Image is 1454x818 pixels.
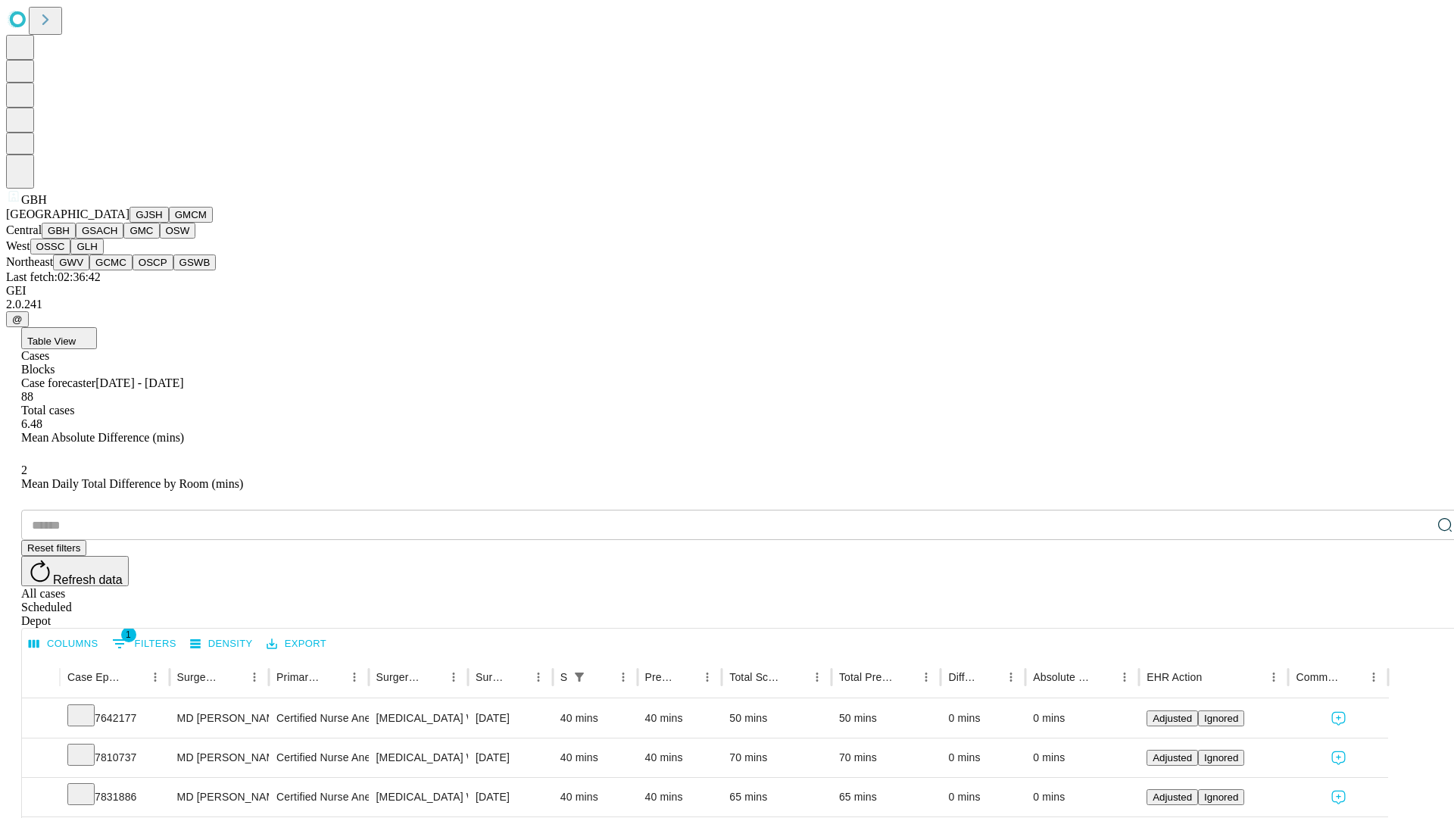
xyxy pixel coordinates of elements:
div: 2.0.241 [6,298,1448,311]
div: 40 mins [560,699,630,738]
button: GMCM [169,207,213,223]
div: 40 mins [645,778,715,816]
div: 65 mins [729,778,824,816]
button: Expand [30,706,52,732]
div: Certified Nurse Anesthetist [276,699,360,738]
button: Adjusted [1147,710,1198,726]
button: Export [263,632,330,656]
div: 7831886 [67,778,162,816]
div: MD [PERSON_NAME] [177,699,261,738]
span: Adjusted [1153,752,1192,763]
button: Expand [30,785,52,811]
div: 50 mins [839,699,934,738]
button: Sort [591,667,613,688]
button: GWV [53,254,89,270]
button: Menu [443,667,464,688]
div: 50 mins [729,699,824,738]
button: Menu [1114,667,1135,688]
div: [DATE] [476,699,545,738]
button: Expand [30,745,52,772]
button: Show filters [569,667,590,688]
div: [MEDICAL_DATA] WITH [MEDICAL_DATA] AND/OR [MEDICAL_DATA] WITH OR WITHOUT D\T\C [376,778,460,816]
div: Total Predicted Duration [839,671,894,683]
span: Refresh data [53,573,123,586]
span: Adjusted [1153,791,1192,803]
div: 0 mins [1033,699,1131,738]
span: [DATE] - [DATE] [95,376,183,389]
div: 0 mins [948,778,1018,816]
button: Sort [1203,667,1225,688]
button: Adjusted [1147,789,1198,805]
div: Surgery Date [476,671,505,683]
button: Adjusted [1147,750,1198,766]
button: GSACH [76,223,123,239]
div: 40 mins [645,738,715,777]
button: Refresh data [21,556,129,586]
div: 70 mins [839,738,934,777]
div: Certified Nurse Anesthetist [276,738,360,777]
div: MD [PERSON_NAME] [177,738,261,777]
button: Sort [223,667,244,688]
button: Menu [244,667,265,688]
div: Scheduled In Room Duration [560,671,567,683]
span: Ignored [1204,791,1238,803]
button: Menu [344,667,365,688]
button: Menu [1363,667,1384,688]
button: Menu [145,667,166,688]
span: Case forecaster [21,376,95,389]
div: 7810737 [67,738,162,777]
div: 1 active filter [569,667,590,688]
div: 0 mins [1033,738,1131,777]
div: 0 mins [1033,778,1131,816]
div: Total Scheduled Duration [729,671,784,683]
button: Ignored [1198,789,1244,805]
button: Ignored [1198,750,1244,766]
span: Last fetch: 02:36:42 [6,270,101,283]
button: Sort [785,667,807,688]
div: 70 mins [729,738,824,777]
span: [GEOGRAPHIC_DATA] [6,208,129,220]
button: Menu [807,667,828,688]
button: Sort [422,667,443,688]
button: Ignored [1198,710,1244,726]
div: Difference [948,671,978,683]
div: Primary Service [276,671,320,683]
div: 7642177 [67,699,162,738]
button: OSCP [133,254,173,270]
span: Northeast [6,255,53,268]
button: Sort [894,667,916,688]
span: 6.48 [21,417,42,430]
div: [DATE] [476,778,545,816]
button: Menu [1263,667,1284,688]
button: Menu [613,667,634,688]
button: OSSC [30,239,71,254]
div: [DATE] [476,738,545,777]
div: [MEDICAL_DATA] WITH [MEDICAL_DATA] AND/OR [MEDICAL_DATA] WITH OR WITHOUT D\T\C [376,699,460,738]
button: Sort [979,667,1000,688]
span: Mean Absolute Difference (mins) [21,431,184,444]
button: Sort [507,667,528,688]
div: EHR Action [1147,671,1202,683]
span: Central [6,223,42,236]
button: GLH [70,239,103,254]
span: Table View [27,336,76,347]
span: Ignored [1204,713,1238,724]
div: 40 mins [560,738,630,777]
span: 1 [121,627,136,642]
button: Table View [21,327,97,349]
div: 65 mins [839,778,934,816]
button: Sort [1093,667,1114,688]
div: Comments [1296,671,1340,683]
span: Adjusted [1153,713,1192,724]
button: OSW [160,223,196,239]
span: Mean Daily Total Difference by Room (mins) [21,477,243,490]
span: Ignored [1204,752,1238,763]
span: Reset filters [27,542,80,554]
button: Menu [528,667,549,688]
button: GSWB [173,254,217,270]
div: Absolute Difference [1033,671,1091,683]
div: Certified Nurse Anesthetist [276,778,360,816]
div: MD [PERSON_NAME] [177,778,261,816]
button: GMC [123,223,159,239]
div: Surgeon Name [177,671,221,683]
